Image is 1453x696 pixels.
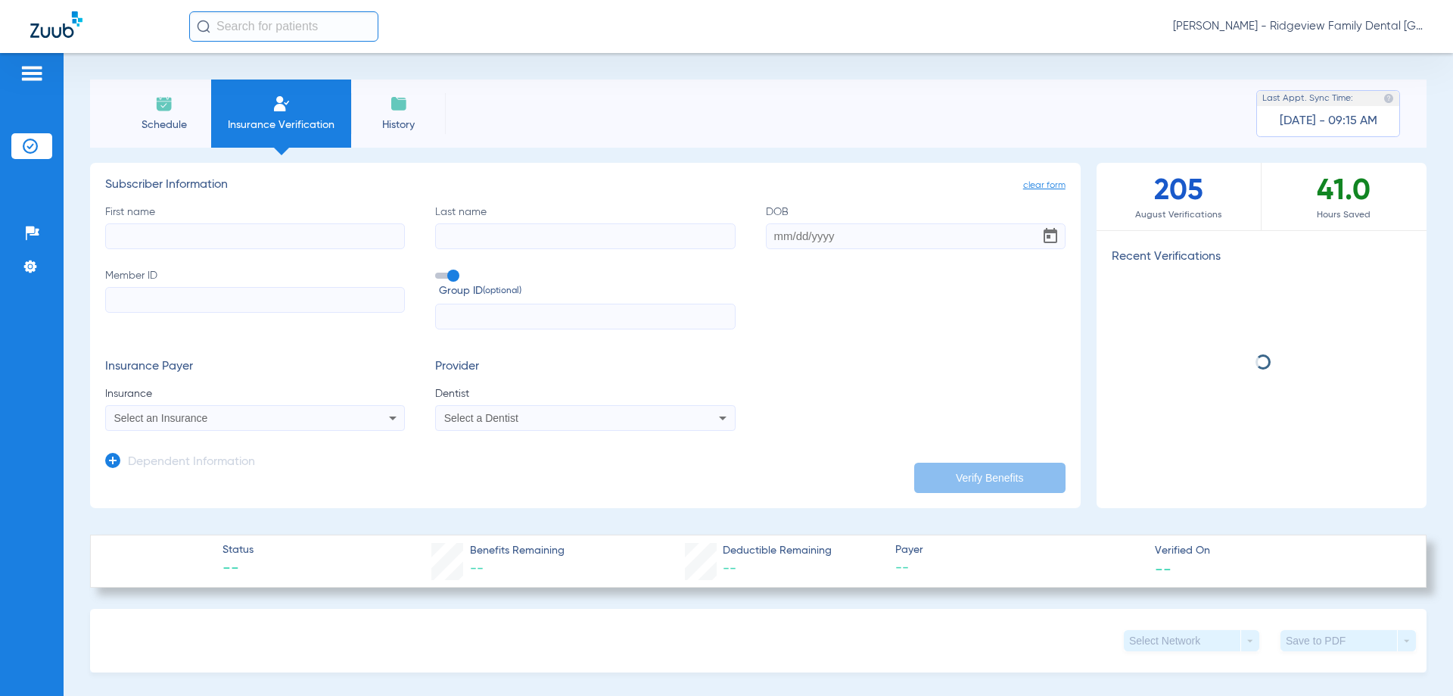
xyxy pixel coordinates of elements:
[1097,250,1427,265] h3: Recent Verifications
[435,223,735,249] input: Last name
[1155,543,1402,559] span: Verified On
[272,95,291,113] img: Manual Insurance Verification
[105,386,405,401] span: Insurance
[189,11,378,42] input: Search for patients
[105,360,405,375] h3: Insurance Payer
[105,268,405,330] label: Member ID
[30,11,82,38] img: Zuub Logo
[1262,208,1427,223] span: Hours Saved
[114,412,208,424] span: Select an Insurance
[222,542,254,558] span: Status
[1383,93,1394,104] img: last sync help info
[470,543,565,559] span: Benefits Remaining
[1173,19,1423,34] span: [PERSON_NAME] - Ridgeview Family Dental [GEOGRAPHIC_DATA]
[1023,178,1066,193] span: clear form
[128,455,255,470] h3: Dependent Information
[222,117,340,133] span: Insurance Verification
[914,463,1066,493] button: Verify Benefits
[435,386,735,401] span: Dentist
[105,204,405,249] label: First name
[1097,163,1262,230] div: 205
[766,223,1066,249] input: DOBOpen calendar
[105,287,405,313] input: Member ID
[1097,208,1261,223] span: August Verifications
[105,178,1066,193] h3: Subscriber Information
[444,412,518,424] span: Select a Dentist
[105,223,405,249] input: First name
[222,559,254,580] span: --
[1155,560,1171,576] span: --
[723,562,736,576] span: --
[435,204,735,249] label: Last name
[20,64,44,83] img: hamburger-icon
[197,20,210,33] img: Search Icon
[766,204,1066,249] label: DOB
[390,95,408,113] img: History
[1262,163,1427,230] div: 41.0
[470,562,484,576] span: --
[362,117,434,133] span: History
[155,95,173,113] img: Schedule
[128,117,200,133] span: Schedule
[1280,114,1377,129] span: [DATE] - 09:15 AM
[895,559,1142,578] span: --
[1262,91,1353,106] span: Last Appt. Sync Time:
[723,543,832,559] span: Deductible Remaining
[895,542,1142,558] span: Payer
[1035,221,1066,251] button: Open calendar
[1377,623,1453,696] iframe: Chat Widget
[483,283,521,299] small: (optional)
[435,360,735,375] h3: Provider
[439,283,735,299] span: Group ID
